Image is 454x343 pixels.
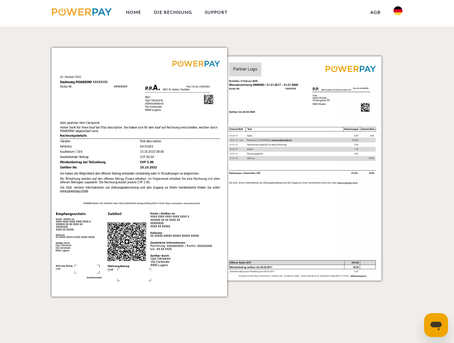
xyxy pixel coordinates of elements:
a: Home [120,6,148,19]
a: DIE RECHNUNG [148,6,198,19]
a: agb [364,6,387,19]
img: de [393,6,402,15]
a: SUPPORT [198,6,234,19]
img: logo-powerpay.svg [52,8,112,16]
iframe: Schaltfläche zum Öffnen des Messaging-Fensters [424,313,448,337]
